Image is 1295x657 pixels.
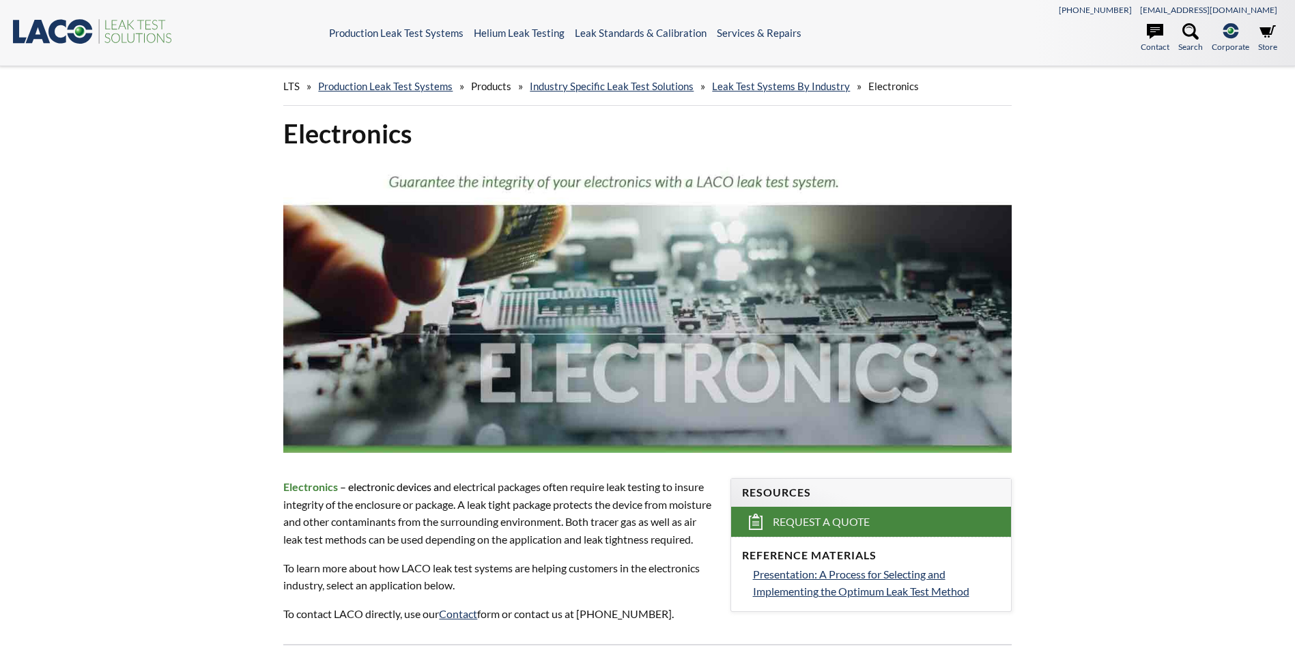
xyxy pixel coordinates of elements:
[474,27,565,39] a: Helium Leak Testing
[1140,5,1277,15] a: [EMAIL_ADDRESS][DOMAIN_NAME]
[1258,23,1277,53] a: Store
[773,515,870,529] span: Request a Quote
[283,559,713,594] p: To learn more about how LACO leak test systems are helping customers in the electronics industry,...
[731,507,1011,537] a: Request a Quote
[439,607,477,620] a: Contact
[717,27,801,39] a: Services & Repairs
[283,67,1011,106] div: » » » » »
[340,480,439,493] span: – electronic devices a
[283,478,713,548] p: nd electrical packages often require leak testing to insure integrity of the enclosure or package...
[283,80,300,92] span: LTS
[283,161,1011,453] img: Electronics header
[530,80,694,92] a: Industry Specific Leak Test Solutions
[753,565,1000,600] a: Presentation: A Process for Selecting and Implementing the Optimum Leak Test Method
[283,480,338,493] strong: Electronics
[1059,5,1132,15] a: [PHONE_NUMBER]
[753,568,969,598] span: Presentation: A Process for Selecting and Implementing the Optimum Leak Test Method
[712,80,850,92] a: Leak Test Systems by Industry
[283,605,713,623] p: To contact LACO directly, use our form or contact us at [PHONE_NUMBER].
[575,27,707,39] a: Leak Standards & Calibration
[868,80,919,92] span: Electronics
[283,117,1011,150] h1: Electronics
[329,27,464,39] a: Production Leak Test Systems
[1141,23,1169,53] a: Contact
[742,486,1000,500] h4: Resources
[742,548,1000,563] h4: Reference Materials
[1212,40,1249,53] span: Corporate
[1178,23,1203,53] a: Search
[471,80,511,92] span: Products
[318,80,453,92] a: Production Leak Test Systems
